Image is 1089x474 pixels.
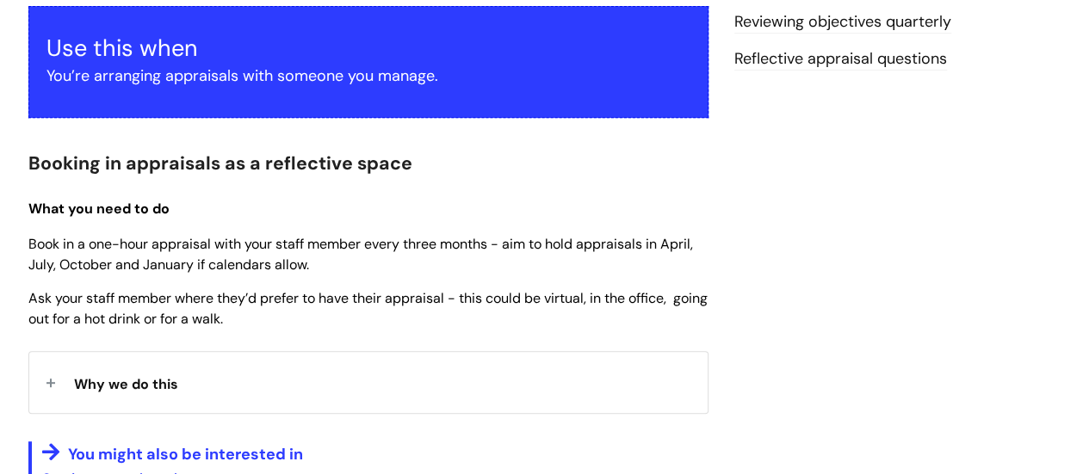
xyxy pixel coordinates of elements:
a: Reviewing objectives quarterly [734,11,951,34]
span: Ask your staff member where they’d prefer to have their appraisal - this could be virtual, in the... [28,289,708,329]
span: Booking in appraisals as a reflective space [28,151,412,175]
h3: Use this when [46,34,690,62]
span: Why we do this [74,375,178,393]
span: You might also be interested in [68,444,303,465]
a: Reflective appraisal questions [734,48,947,71]
span: Book in a one-hour appraisal with your staff member every three months - aim to hold appraisals i... [28,235,693,274]
span: What you need to do [28,200,170,218]
p: You’re arranging appraisals with someone you manage. [46,62,690,89]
